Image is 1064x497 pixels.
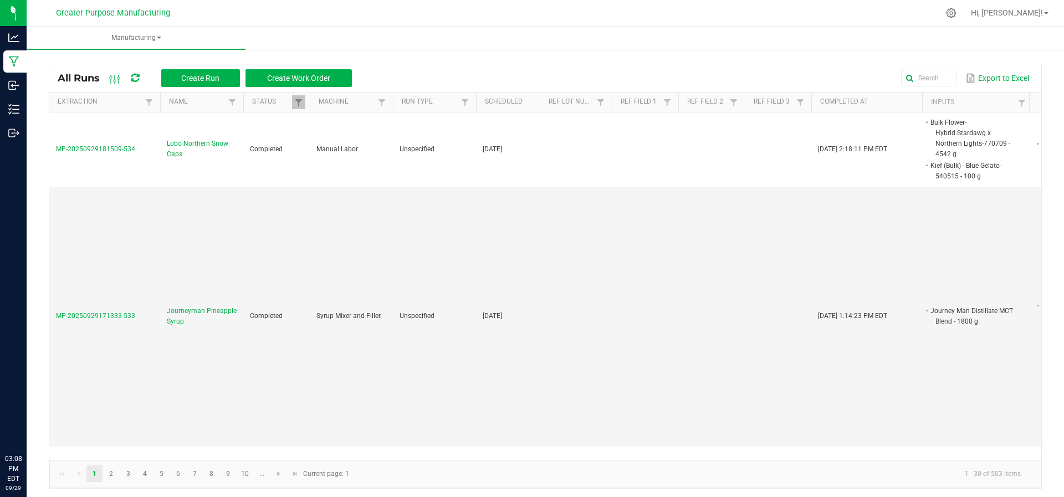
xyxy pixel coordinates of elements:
[458,95,472,109] a: Filter
[316,312,381,320] span: Syrup Mixer and Filler
[49,460,1041,488] kendo-pager: Current page: 1
[485,98,535,106] a: ScheduledSortable
[203,465,219,482] a: Page 8
[375,95,388,109] a: Filter
[1015,96,1029,110] a: Filter
[8,56,19,67] inline-svg: Manufacturing
[56,145,135,153] span: MP-20250929181509-534
[5,454,22,484] p: 03:08 PM EDT
[400,312,434,320] span: Unspecified
[929,305,1016,327] li: Journey Man Distillate MCT Blend - 1800 g
[661,95,674,109] a: Filter
[356,465,1030,483] kendo-pager-info: 1 - 30 of 503 items
[237,465,253,482] a: Page 10
[167,139,237,160] span: Lobo Northern Snow Caps
[137,465,153,482] a: Page 4
[483,312,502,320] span: [DATE]
[5,484,22,492] p: 09/29
[170,465,186,482] a: Page 6
[254,465,270,482] a: Page 11
[794,95,807,109] a: Filter
[8,104,19,115] inline-svg: Inventory
[944,8,958,18] div: Manage settings
[58,69,360,88] div: All Runs
[161,69,240,87] button: Create Run
[754,98,793,106] a: Ref Field 3Sortable
[181,74,219,83] span: Create Run
[250,145,283,153] span: Completed
[8,80,19,91] inline-svg: Inbound
[402,98,458,106] a: Run TypeSortable
[292,95,305,109] a: Filter
[549,98,594,106] a: Ref Lot NumberSortable
[58,98,142,106] a: ExtractionSortable
[86,465,103,482] a: Page 1
[971,8,1043,17] span: Hi, [PERSON_NAME]!
[271,465,287,482] a: Go to the next page
[56,8,170,18] span: Greater Purpose Manufacturing
[400,145,434,153] span: Unspecified
[11,408,44,442] iframe: Resource center
[929,160,1016,182] li: Kief (Bulk) - Blue Gelato-540515 - 100 g
[687,98,727,106] a: Ref Field 2Sortable
[929,117,1016,160] li: Bulk Flower- Hybrid:Stardawg x Northern Lights-770709 - 4542 g
[727,95,740,109] a: Filter
[820,98,918,106] a: Completed AtSortable
[252,98,291,106] a: StatusSortable
[220,465,236,482] a: Page 9
[8,32,19,43] inline-svg: Analytics
[963,69,1032,88] button: Export to Excel
[187,465,203,482] a: Page 7
[27,33,245,43] span: Manufacturing
[922,93,1033,112] th: Inputs
[154,465,170,482] a: Page 5
[56,312,135,320] span: MP-20250929171333-533
[103,465,119,482] a: Page 2
[319,98,375,106] a: MachineSortable
[169,98,225,106] a: NameSortable
[226,95,239,109] a: Filter
[120,465,136,482] a: Page 3
[274,469,283,478] span: Go to the next page
[621,98,660,106] a: Ref Field 1Sortable
[33,407,46,420] iframe: Resource center unread badge
[594,95,607,109] a: Filter
[245,69,352,87] button: Create Work Order
[8,127,19,139] inline-svg: Outbound
[483,145,502,153] span: [DATE]
[901,70,956,86] input: Search
[818,145,887,153] span: [DATE] 2:18:11 PM EDT
[818,312,887,320] span: [DATE] 1:14:23 PM EDT
[167,306,237,327] span: Journeyman Pineapple Syrup
[287,465,303,482] a: Go to the last page
[316,145,358,153] span: Manual Labor
[291,469,300,478] span: Go to the last page
[27,27,245,50] a: Manufacturing
[267,74,330,83] span: Create Work Order
[250,312,283,320] span: Completed
[142,95,156,109] a: Filter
